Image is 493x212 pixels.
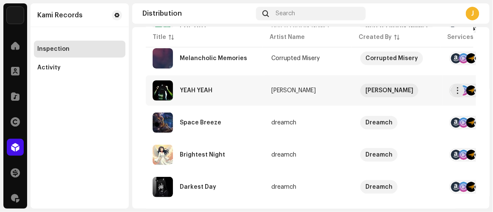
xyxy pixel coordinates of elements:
div: +24 [474,85,484,96]
img: 58231f91-b8d0-4b23-b1b3-0047d2935375 [153,113,173,133]
div: [PERSON_NAME] [365,84,413,97]
span: dreamch [271,120,347,126]
div: [PERSON_NAME] [271,88,316,94]
div: Distribution [142,10,253,17]
span: Lil Muillet [360,84,436,97]
re-m-nav-item: Inspection [34,41,125,58]
span: dreamch [271,152,347,158]
div: Melancholic Memories [180,55,247,61]
re-m-nav-item: Activity [34,59,125,76]
div: YEAH YEAH [180,88,212,94]
div: Space Breeze [180,120,221,126]
div: dreamch [271,152,296,158]
span: Dreamch [360,116,436,129]
div: Dreamch [365,148,393,162]
div: Darkest Day [180,184,216,190]
img: 20499dba-f44c-462e-963f-5969525cbe3f [153,80,173,101]
span: Lil Muillet [271,88,347,94]
span: Corrupted Misery [360,52,436,65]
span: Dreamch [360,180,436,194]
span: Search [276,10,295,17]
span: dreamch [271,184,347,190]
div: Activity [37,64,61,71]
img: 33004b37-325d-4a8b-b51f-c12e9b964943 [7,7,24,24]
span: Dreamch [360,148,436,162]
span: Corrupted Misery [271,55,347,61]
div: Dreamch [365,180,393,194]
img: 04cf8fc8-8ab7-482d-ac08-a72210662712 [153,145,173,165]
div: Corrupted Misery [271,55,320,61]
div: +20 [474,150,484,160]
div: Kami Records [37,12,83,19]
div: +24 [474,118,484,128]
img: ce3ae117-d983-42c8-9be6-831e20d96f5c [153,48,173,69]
div: J [466,7,479,20]
div: Inspection [37,46,70,52]
div: dreamch [271,120,296,126]
img: 2ab3acf5-d21d-44c1-84a1-c87f4cb91b02 [153,177,173,197]
div: +25 [474,53,484,63]
div: +20 [474,182,484,192]
div: Brightest Night [180,152,225,158]
div: Created By [359,33,392,41]
div: Corrupted Misery [365,52,418,65]
div: Dreamch [365,116,393,129]
div: Title [153,33,166,41]
div: dreamch [271,184,296,190]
